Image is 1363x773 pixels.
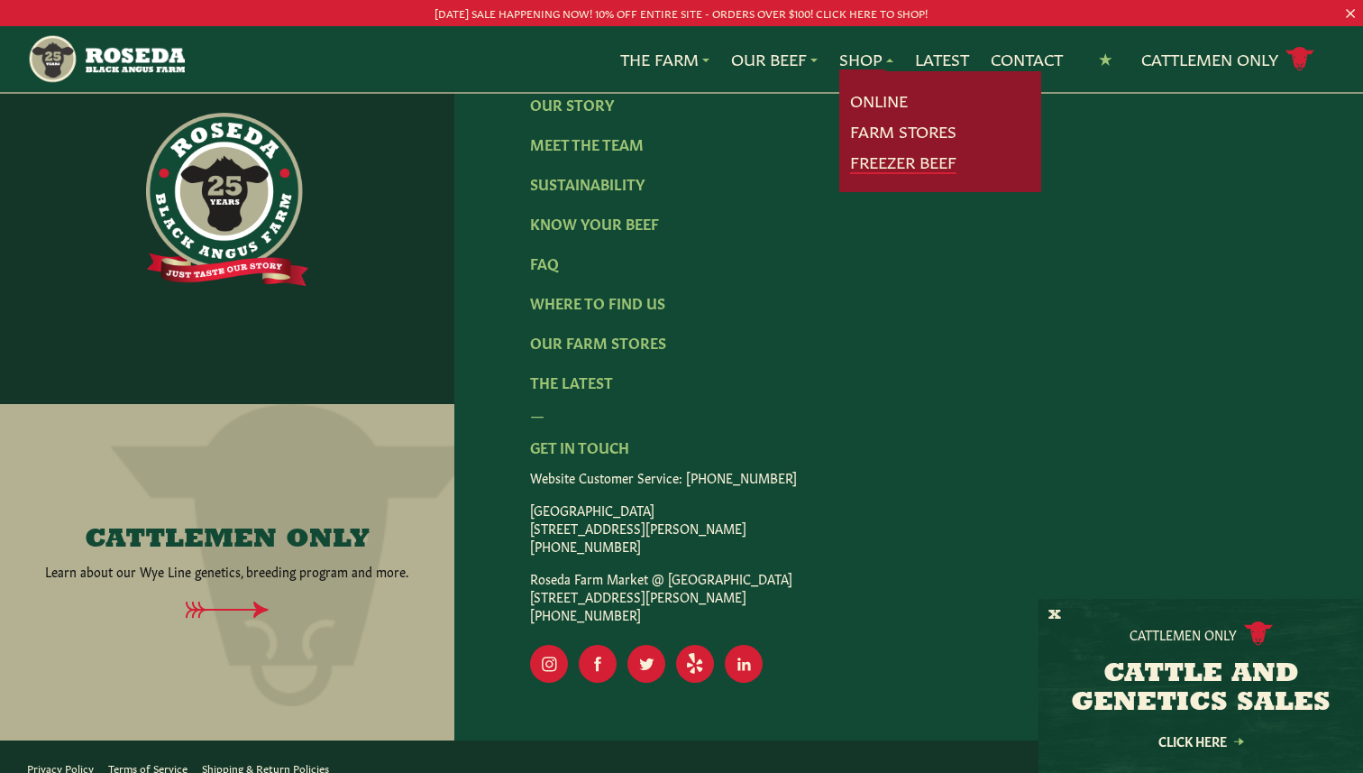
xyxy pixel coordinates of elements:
[1141,43,1314,75] a: Cattlemen Only
[530,253,559,272] a: FAQ
[850,120,956,143] a: Farm Stores
[1244,621,1273,646] img: cattle-icon.svg
[530,569,1287,623] p: Roseda Farm Market @ [GEOGRAPHIC_DATA] [STREET_ADDRESS][PERSON_NAME] [PHONE_NUMBER]
[991,48,1063,71] a: Contact
[530,403,1287,425] div: —
[530,645,568,683] a: Visit Our Instagram Page
[85,526,370,555] h4: CATTLEMEN ONLY
[1048,606,1061,625] button: X
[530,332,666,352] a: Our Farm Stores
[69,4,1295,23] p: [DATE] SALE HAPPENING NOW! 10% OFF ENTIRE SITE - ORDERS OVER $100! CLICK HERE TO SHOP!
[530,468,1287,486] p: Website Customer Service: [PHONE_NUMBER]
[530,501,1287,555] p: [GEOGRAPHIC_DATA] [STREET_ADDRESS][PERSON_NAME] [PHONE_NUMBER]
[530,133,644,153] a: Meet The Team
[579,645,617,683] a: Visit Our Facebook Page
[38,526,416,580] a: CATTLEMEN ONLY Learn about our Wye Line genetics, breeding program and more.
[1130,625,1237,643] p: Cattlemen Only
[1120,735,1282,747] a: Click Here
[530,94,614,114] a: Our Story
[850,89,908,113] a: Online
[530,372,613,391] a: The Latest
[530,213,659,233] a: Know Your Beef
[839,48,893,71] a: Shop
[146,113,308,286] img: https://roseda.com/wp-content/uploads/2021/06/roseda-25-full@2x.png
[915,48,969,71] a: Latest
[850,151,956,174] a: Freezer Beef
[530,292,665,312] a: Where To Find Us
[725,645,763,683] a: Visit Our LinkedIn Page
[620,48,709,71] a: The Farm
[676,645,714,683] a: Visit Our Yelp Page
[27,33,185,85] img: https://roseda.com/wp-content/uploads/2021/05/roseda-25-header.png
[1061,660,1340,718] h3: CATTLE AND GENETICS SALES
[627,645,665,683] a: Visit Our Twitter Page
[530,173,645,193] a: Sustainability
[731,48,818,71] a: Our Beef
[27,26,1336,92] nav: Main Navigation
[45,562,409,580] p: Learn about our Wye Line genetics, breeding program and more.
